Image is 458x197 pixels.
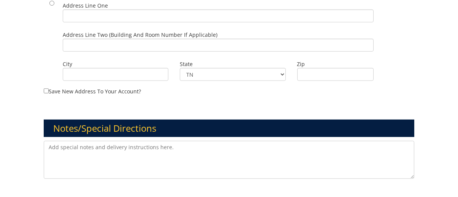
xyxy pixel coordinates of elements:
[44,120,414,137] h3: Notes/Special Directions
[63,9,373,22] input: Address Line One
[297,60,374,68] label: Zip
[63,60,168,68] label: City
[44,88,49,93] input: Save new address to your account?
[63,2,373,22] label: Address Line One
[63,31,373,52] label: Address Line Two (Building and Room Number if applicable)
[63,39,373,52] input: Address Line Two (Building and Room Number if applicable)
[63,68,168,81] input: City
[297,68,374,81] input: Zip
[180,60,285,68] label: State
